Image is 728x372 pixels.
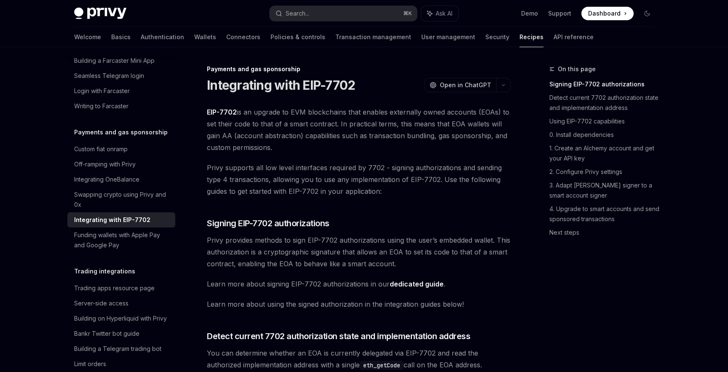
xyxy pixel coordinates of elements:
[67,83,175,99] a: Login with Farcaster
[286,8,309,19] div: Search...
[207,106,511,153] span: is an upgrade to EVM blockchains that enables externally owned accounts (EOAs) to set their code ...
[207,234,511,270] span: Privy provides methods to sign EIP-7702 authorizations using the user’s embedded wallet. This aut...
[67,53,175,68] a: Building a Farcaster Mini App
[74,230,170,250] div: Funding wallets with Apple Pay and Google Pay
[424,78,496,92] button: Open in ChatGPT
[67,326,175,341] a: Bankr Twitter bot guide
[207,78,355,93] h1: Integrating with EIP-7702
[549,226,661,239] a: Next steps
[74,71,144,81] div: Seamless Telegram login
[549,115,661,128] a: Using EIP-7702 capabilities
[436,9,452,18] span: Ask AI
[67,341,175,356] a: Building a Telegram trading bot
[67,99,175,114] a: Writing to Farcaster
[207,347,511,371] span: You can determine whether an EOA is currently delegated via EIP-7702 and read the authorized impl...
[67,157,175,172] a: Off-ramping with Privy
[67,172,175,187] a: Integrating OneBalance
[581,7,634,20] a: Dashboard
[74,8,126,19] img: dark logo
[141,27,184,47] a: Authentication
[207,217,329,229] span: Signing EIP-7702 authorizations
[335,27,411,47] a: Transaction management
[521,9,538,18] a: Demo
[640,7,654,20] button: Toggle dark mode
[74,266,135,276] h5: Trading integrations
[74,56,155,66] div: Building a Farcaster Mini App
[270,6,417,21] button: Search...⌘K
[67,311,175,326] a: Building on Hyperliquid with Privy
[194,27,216,47] a: Wallets
[207,108,237,117] a: EIP-7702
[270,27,325,47] a: Policies & controls
[549,165,661,179] a: 2. Configure Privy settings
[549,179,661,202] a: 3. Adapt [PERSON_NAME] signer to a smart account signer
[549,91,661,115] a: Detect current 7702 authorization state and implementation address
[67,296,175,311] a: Server-side access
[421,27,475,47] a: User management
[74,215,150,225] div: Integrating with EIP-7702
[74,190,170,210] div: Swapping crypto using Privy and 0x
[558,64,596,74] span: On this page
[67,68,175,83] a: Seamless Telegram login
[74,313,167,324] div: Building on Hyperliquid with Privy
[67,212,175,227] a: Integrating with EIP-7702
[67,142,175,157] a: Custom fiat onramp
[74,344,161,354] div: Building a Telegram trading bot
[207,278,511,290] span: Learn more about signing EIP-7702 authorizations in our .
[226,27,260,47] a: Connectors
[74,298,128,308] div: Server-side access
[207,330,470,342] span: Detect current 7702 authorization state and implementation address
[440,81,491,89] span: Open in ChatGPT
[74,174,139,185] div: Integrating OneBalance
[549,202,661,226] a: 4. Upgrade to smart accounts and send sponsored transactions
[67,356,175,372] a: Limit orders
[549,78,661,91] a: Signing EIP-7702 authorizations
[421,6,458,21] button: Ask AI
[403,10,412,17] span: ⌘ K
[74,329,139,339] div: Bankr Twitter bot guide
[360,361,404,370] code: eth_getCode
[74,159,136,169] div: Off-ramping with Privy
[554,27,594,47] a: API reference
[111,27,131,47] a: Basics
[207,298,511,310] span: Learn more about using the signed authorization in the integration guides below!
[74,101,128,111] div: Writing to Farcaster
[74,86,130,96] div: Login with Farcaster
[519,27,543,47] a: Recipes
[549,128,661,142] a: 0. Install dependencies
[549,142,661,165] a: 1. Create an Alchemy account and get your API key
[74,359,106,369] div: Limit orders
[548,9,571,18] a: Support
[74,283,155,293] div: Trading apps resource page
[67,227,175,253] a: Funding wallets with Apple Pay and Google Pay
[74,127,168,137] h5: Payments and gas sponsorship
[67,281,175,296] a: Trading apps resource page
[207,162,511,197] span: Privy supports all low level interfaces required by 7702 - signing authorizations and sending typ...
[390,280,444,289] a: dedicated guide
[74,144,128,154] div: Custom fiat onramp
[588,9,621,18] span: Dashboard
[485,27,509,47] a: Security
[207,65,511,73] div: Payments and gas sponsorship
[74,27,101,47] a: Welcome
[67,187,175,212] a: Swapping crypto using Privy and 0x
